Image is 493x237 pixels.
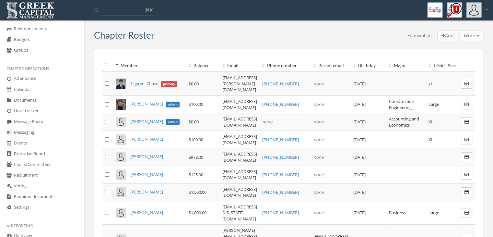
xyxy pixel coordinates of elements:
[351,59,386,72] th: Birthday
[351,72,386,95] td: [DATE]
[426,95,458,113] td: Large
[426,59,458,72] th: T-Shirt Size
[186,59,220,72] th: Balance
[222,204,257,222] a: [EMAIL_ADDRESS][US_STATE][DOMAIN_NAME]
[166,119,180,125] span: admin
[189,101,203,107] span: $100.00
[351,201,386,225] td: [DATE]
[313,172,323,178] em: none
[222,75,257,93] a: [EMAIL_ADDRESS][PERSON_NAME][DOMAIN_NAME]
[189,189,206,195] span: $1,500.00
[386,201,426,225] td: Business
[386,59,426,72] th: Major
[262,137,299,143] a: [PHONE_NUMBER]
[313,137,323,143] em: none
[130,101,180,107] a: [PERSON_NAME]admin
[130,81,158,86] span: Elggren, Chase
[262,189,299,195] a: [PHONE_NUMBER]
[219,59,259,72] th: Email
[426,131,458,148] td: XL
[262,154,299,160] a: [PHONE_NUMBER]
[311,59,351,72] th: Parent email
[351,183,386,201] td: [DATE]
[161,81,177,87] span: primary
[222,186,257,198] a: [EMAIL_ADDRESS][DOMAIN_NAME]
[426,113,458,131] td: XL
[189,172,203,178] span: $125.00
[130,154,163,159] a: [PERSON_NAME]
[222,133,257,145] a: [EMAIL_ADDRESS][DOMAIN_NAME]
[130,101,163,107] span: [PERSON_NAME]
[94,30,155,40] h3: Chapter Roster
[408,32,432,42] div: +/- members
[130,189,163,195] a: [PERSON_NAME]
[313,81,323,87] em: none
[262,119,272,125] em: none
[313,189,323,195] em: none
[189,154,203,160] span: $973.00
[130,171,163,177] a: [PERSON_NAME]
[313,101,323,107] em: none
[189,81,199,87] span: $0.00
[130,209,163,215] a: [PERSON_NAME]
[222,116,257,128] a: [EMAIL_ADDRESS][DOMAIN_NAME]
[6,223,78,229] div: Reporting
[313,154,323,160] em: none
[351,166,386,183] td: [DATE]
[351,148,386,166] td: [DATE]
[222,168,257,181] a: [EMAIL_ADDRESS][DOMAIN_NAME]
[426,72,458,95] td: xl
[222,98,257,110] a: [EMAIL_ADDRESS][DOMAIN_NAME]
[166,102,180,107] span: admin
[259,59,311,72] th: Phone number
[351,95,386,113] td: [DATE]
[145,7,153,13] span: ⌘K
[313,210,323,216] em: none
[222,151,257,163] a: [EMAIL_ADDRESS][DOMAIN_NAME]
[189,137,203,143] span: $100.00
[386,113,426,131] td: Accounting and Economics
[130,136,163,142] a: [PERSON_NAME]
[113,59,186,72] th: Member
[189,210,206,216] span: $1,000.00
[262,81,299,87] a: [PHONE_NUMBER]
[313,119,323,125] em: none
[262,101,299,107] a: [PHONE_NUMBER]
[262,210,299,216] a: [PHONE_NUMBER]
[426,201,458,225] td: Large
[351,131,386,148] td: [DATE]
[386,95,426,113] td: Construction Engineering
[189,119,199,125] span: $0.00
[351,113,386,131] td: [DATE]
[130,118,180,124] a: [PERSON_NAME]admin
[130,118,163,124] span: [PERSON_NAME]
[262,172,299,178] a: [PHONE_NUMBER]
[130,81,177,86] a: Elggren, Chaseprimary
